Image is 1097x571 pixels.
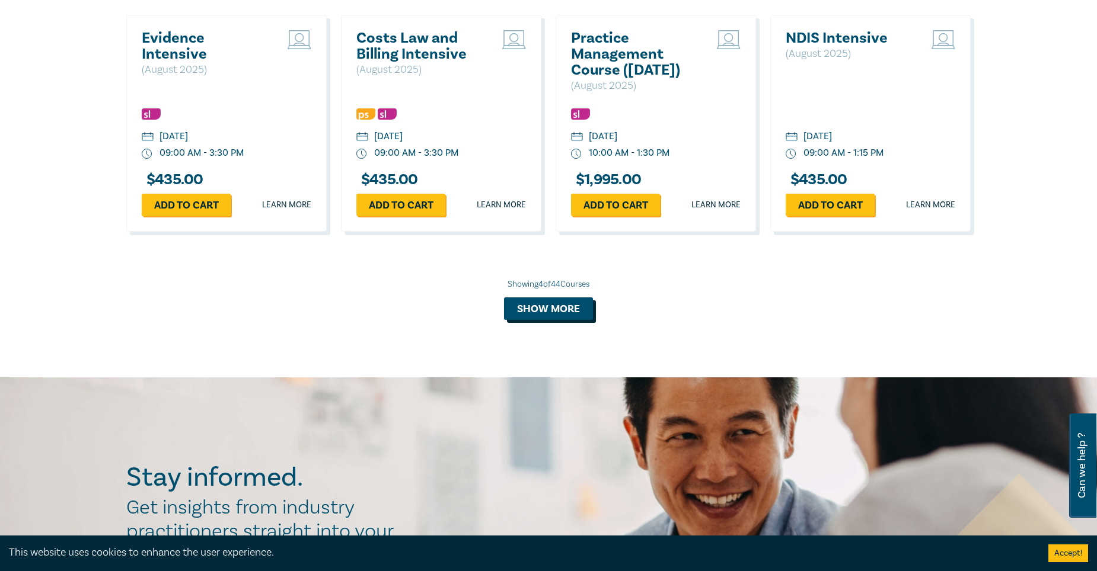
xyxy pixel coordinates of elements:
[126,278,971,290] div: Showing 4 of 44 Courses
[262,199,311,211] a: Learn more
[589,130,617,143] div: [DATE]
[142,194,231,216] a: Add to cart
[1076,421,1088,511] span: Can we help ?
[571,30,699,78] a: Practice Management Course ([DATE])
[803,146,884,160] div: 09:00 AM - 1:15 PM
[356,149,367,159] img: watch
[356,62,484,78] p: ( August 2025 )
[571,194,660,216] a: Add to cart
[356,30,484,62] a: Costs Law and Billing Intensive
[786,194,875,216] a: Add to cart
[142,172,203,188] h3: $ 435.00
[160,146,244,160] div: 09:00 AM - 3:30 PM
[288,30,311,49] img: Live Stream
[589,146,669,160] div: 10:00 AM - 1:30 PM
[126,462,406,493] h2: Stay informed.
[374,130,403,143] div: [DATE]
[477,199,526,211] a: Learn more
[786,30,913,46] a: NDIS Intensive
[571,78,699,94] p: ( August 2025 )
[571,172,641,188] h3: $ 1,995.00
[378,108,397,120] img: Substantive Law
[504,297,593,320] button: Show more
[142,132,154,143] img: calendar
[502,30,526,49] img: Live Stream
[126,496,406,567] h2: Get insights from industry practitioners straight into your inbox.
[374,146,458,160] div: 09:00 AM - 3:30 PM
[691,199,741,211] a: Learn more
[160,130,188,143] div: [DATE]
[1048,544,1088,562] button: Accept cookies
[786,46,913,62] p: ( August 2025 )
[803,130,832,143] div: [DATE]
[142,149,152,159] img: watch
[356,194,445,216] a: Add to cart
[356,172,418,188] h3: $ 435.00
[932,30,955,49] img: Live Stream
[786,132,798,143] img: calendar
[142,108,161,120] img: Substantive Law
[9,545,1031,560] div: This website uses cookies to enhance the user experience.
[786,172,847,188] h3: $ 435.00
[786,149,796,159] img: watch
[571,149,582,159] img: watch
[142,30,269,62] a: Evidence Intensive
[717,30,741,49] img: Live Stream
[142,62,269,78] p: ( August 2025 )
[356,108,375,120] img: Professional Skills
[906,199,955,211] a: Learn more
[571,108,590,120] img: Substantive Law
[571,132,583,143] img: calendar
[356,132,368,143] img: calendar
